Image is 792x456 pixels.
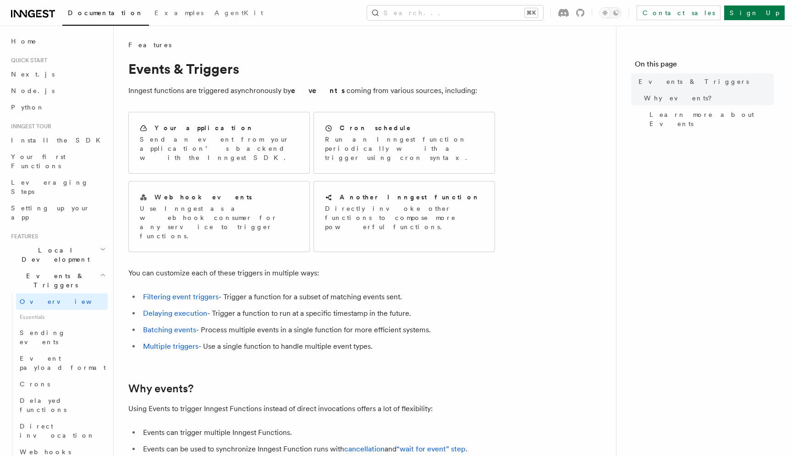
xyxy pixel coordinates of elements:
[635,73,774,90] a: Events & Triggers
[325,135,484,162] p: Run an Inngest function periodically with a trigger using cron syntax.
[646,106,774,132] a: Learn more about Events
[7,246,100,264] span: Local Development
[325,204,484,231] p: Directly invoke other functions to compose more powerful functions.
[20,423,95,439] span: Direct invocation
[7,200,108,225] a: Setting up your app
[16,293,108,310] a: Overview
[128,112,310,174] a: Your applicationSend an event from your application’s backend with the Inngest SDK.
[140,291,495,303] li: - Trigger a function for a subset of matching events sent.
[143,292,219,301] a: Filtering event triggers
[11,137,106,144] span: Install the SDK
[344,445,385,453] a: cancellation
[640,90,774,106] a: Why events?
[20,448,71,456] span: Webhooks
[140,324,495,336] li: - Process multiple events in a single function for more efficient systems.
[20,380,50,388] span: Crons
[16,392,108,418] a: Delayed functions
[649,110,774,128] span: Learn more about Events
[7,82,108,99] a: Node.js
[644,93,718,103] span: Why events?
[7,148,108,174] a: Your first Functions
[128,60,495,77] h1: Events & Triggers
[16,418,108,444] a: Direct invocation
[724,5,785,20] a: Sign Up
[599,7,621,18] button: Toggle dark mode
[140,443,495,456] li: Events can be used to synchronize Inngest Function runs with and .
[16,376,108,392] a: Crons
[638,77,749,86] span: Events & Triggers
[209,3,269,25] a: AgentKit
[396,445,466,453] a: “wait for event” step
[140,135,298,162] p: Send an event from your application’s backend with the Inngest SDK.
[62,3,149,26] a: Documentation
[7,33,108,49] a: Home
[140,426,495,439] li: Events can trigger multiple Inngest Functions.
[7,57,47,64] span: Quick start
[7,242,108,268] button: Local Development
[128,267,495,280] p: You can customize each of these triggers in multiple ways:
[7,174,108,200] a: Leveraging Steps
[128,382,193,395] a: Why events?
[11,37,37,46] span: Home
[140,204,298,241] p: Use Inngest as a webhook consumer for any service to trigger functions.
[7,99,108,115] a: Python
[7,123,51,130] span: Inngest tour
[128,84,495,97] p: Inngest functions are triggered asynchronously by coming from various sources, including:
[128,181,310,252] a: Webhook eventsUse Inngest as a webhook consumer for any service to trigger functions.
[635,59,774,73] h4: On this page
[11,179,88,195] span: Leveraging Steps
[143,309,207,318] a: Delaying execution
[154,9,203,16] span: Examples
[11,204,90,221] span: Setting up your app
[128,402,495,415] p: Using Events to trigger Inngest Functions instead of direct invocations offers a lot of flexibility:
[340,123,412,132] h2: Cron schedule
[11,71,55,78] span: Next.js
[11,153,66,170] span: Your first Functions
[11,104,44,111] span: Python
[340,192,480,202] h2: Another Inngest function
[140,307,495,320] li: - Trigger a function to run at a specific timestamp in the future.
[20,397,66,413] span: Delayed functions
[313,112,495,174] a: Cron scheduleRun an Inngest function periodically with a trigger using cron syntax.
[20,298,114,305] span: Overview
[7,271,100,290] span: Events & Triggers
[16,310,108,324] span: Essentials
[16,350,108,376] a: Event payload format
[149,3,209,25] a: Examples
[16,324,108,350] a: Sending events
[7,66,108,82] a: Next.js
[7,132,108,148] a: Install the SDK
[637,5,720,20] a: Contact sales
[154,192,252,202] h2: Webhook events
[525,8,538,17] kbd: ⌘K
[7,233,38,240] span: Features
[140,340,495,353] li: - Use a single function to handle multiple event types.
[143,342,198,351] a: Multiple triggers
[128,40,171,49] span: Features
[20,355,106,371] span: Event payload format
[367,5,543,20] button: Search...⌘K
[11,87,55,94] span: Node.js
[68,9,143,16] span: Documentation
[7,268,108,293] button: Events & Triggers
[214,9,263,16] span: AgentKit
[291,86,346,95] strong: events
[313,181,495,252] a: Another Inngest functionDirectly invoke other functions to compose more powerful functions.
[154,123,254,132] h2: Your application
[143,325,196,334] a: Batching events
[20,329,66,346] span: Sending events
